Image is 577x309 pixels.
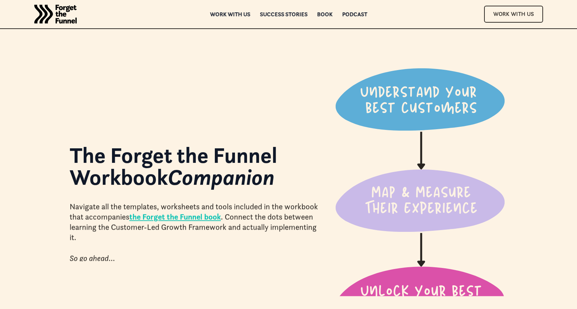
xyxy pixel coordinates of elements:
[129,212,221,222] a: the Forget the Funnel book
[342,12,367,17] a: Podcast
[70,201,324,263] div: Navigate all the templates, worksheets and tools included in the workbook that accompanies . Conn...
[260,12,307,17] a: Success Stories
[210,12,250,17] a: Work with us
[168,163,275,191] em: Companion
[70,253,115,263] em: So go ahead...
[484,6,543,22] a: Work With Us
[70,144,324,188] h1: The Forget the Funnel Workbook
[317,12,332,17] a: Book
